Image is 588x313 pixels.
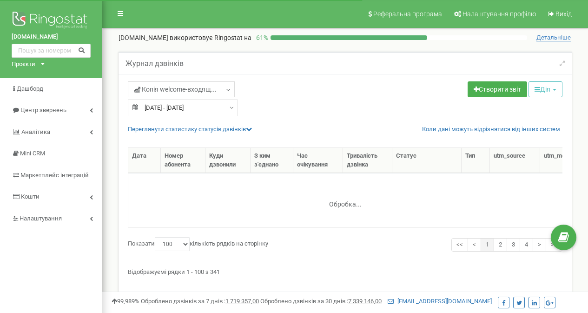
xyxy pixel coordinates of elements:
[373,10,442,18] span: Реферальна програма
[20,215,62,222] span: Налаштування
[468,81,527,97] a: Створити звіт
[12,33,91,41] a: [DOMAIN_NAME]
[119,33,251,42] p: [DOMAIN_NAME]
[12,44,91,58] input: Пошук за номером
[388,298,492,305] a: [EMAIL_ADDRESS][DOMAIN_NAME]
[161,148,205,173] th: Номер абонента
[451,238,468,252] a: <<
[392,148,462,173] th: Статус
[12,60,35,69] div: Проєкти
[260,298,382,305] span: Оброблено дзвінків за 30 днів :
[128,237,268,251] label: Показати кількість рядків на сторінку
[490,148,540,173] th: utm_sourcе
[462,148,490,173] th: Тип
[529,81,562,97] button: Дія
[170,34,251,41] span: використовує Ringostat на
[155,237,190,251] select: Показатикількість рядків на сторінку
[422,125,560,134] a: Коли дані можуть відрізнятися вiд інших систем
[112,298,139,305] span: 99,989%
[343,148,393,173] th: Тривалість дзвінка
[348,298,382,305] u: 7 339 146,00
[128,148,161,173] th: Дата
[205,148,251,173] th: Куди дзвонили
[507,238,520,252] a: 3
[468,238,481,252] a: <
[17,85,43,92] span: Дашборд
[555,10,572,18] span: Вихід
[481,238,494,252] a: 1
[494,238,507,252] a: 2
[128,81,235,97] a: Копія welcome-входящ...
[134,85,217,94] span: Копія welcome-входящ...
[20,150,45,157] span: Mini CRM
[126,60,184,68] h5: Журнал дзвінків
[546,238,562,252] a: >>
[251,33,271,42] p: 61 %
[141,298,259,305] span: Оброблено дзвінків за 7 днів :
[128,264,562,277] div: Відображуємі рядки 1 - 100 з 341
[520,238,533,252] a: 4
[20,172,89,179] span: Маркетплейс інтеграцій
[128,126,252,133] a: Переглянути статистику статусів дзвінків
[462,10,536,18] span: Налаштування профілю
[287,193,403,207] div: Обробка...
[21,193,40,200] span: Кошти
[20,107,66,113] span: Центр звернень
[225,298,259,305] u: 1 719 357,00
[12,9,91,33] img: Ringostat logo
[251,148,293,173] th: З ким з'єднано
[536,34,571,41] span: Детальніше
[21,128,50,135] span: Аналiтика
[293,148,343,173] th: Час очікування
[533,238,546,252] a: >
